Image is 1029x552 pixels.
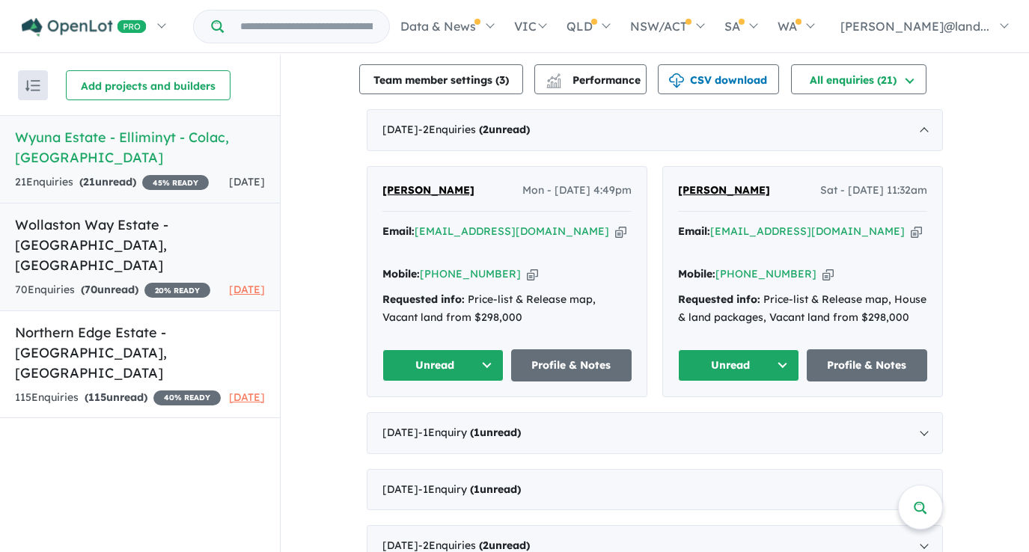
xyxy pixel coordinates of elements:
[15,281,210,299] div: 70 Enquir ies
[483,539,489,552] span: 2
[418,123,530,136] span: - 2 Enquir ies
[382,291,632,327] div: Price-list & Release map, Vacant land from $298,000
[678,183,770,197] span: [PERSON_NAME]
[534,64,647,94] button: Performance
[382,267,420,280] strong: Mobile:
[615,224,626,239] button: Copy
[483,123,489,136] span: 2
[715,267,816,280] a: [PHONE_NUMBER]
[66,70,230,100] button: Add projects and builders
[470,426,521,439] strong: ( unread)
[522,182,632,200] span: Mon - [DATE] 4:49pm
[678,292,760,306] strong: Requested info:
[382,349,504,381] button: Unread
[85,283,97,296] span: 70
[658,64,779,94] button: CSV download
[142,175,209,190] span: 45 % READY
[418,426,521,439] span: - 1 Enquir y
[227,10,386,43] input: Try estate name, suburb, builder or developer
[470,482,521,496] strong: ( unread)
[25,80,40,91] img: sort.svg
[710,224,905,238] a: [EMAIL_ADDRESS][DOMAIN_NAME]
[499,73,505,87] span: 3
[418,482,521,496] span: - 1 Enquir y
[549,73,641,87] span: Performance
[822,266,834,282] button: Copy
[382,183,474,197] span: [PERSON_NAME]
[367,469,943,511] div: [DATE]
[15,389,221,407] div: 115 Enquir ies
[153,390,221,405] span: 40 % READY
[911,224,922,239] button: Copy
[678,349,799,381] button: Unread
[678,224,710,238] strong: Email:
[15,322,265,383] h5: Northern Edge Estate - [GEOGRAPHIC_DATA] , [GEOGRAPHIC_DATA]
[229,283,265,296] span: [DATE]
[474,426,480,439] span: 1
[382,292,465,306] strong: Requested info:
[807,349,928,381] a: Profile & Notes
[678,291,927,327] div: Price-list & Release map, House & land packages, Vacant land from $298,000
[791,64,926,94] button: All enquiries (21)
[546,79,561,88] img: bar-chart.svg
[367,109,943,151] div: [DATE]
[83,175,95,188] span: 21
[144,283,210,298] span: 20 % READY
[229,175,265,188] span: [DATE]
[15,174,209,191] div: 21 Enquir ies
[527,266,538,282] button: Copy
[359,64,523,94] button: Team member settings (3)
[85,390,147,404] strong: ( unread)
[547,73,561,82] img: line-chart.svg
[474,482,480,496] span: 1
[367,412,943,454] div: [DATE]
[479,123,530,136] strong: ( unread)
[669,73,684,88] img: download icon
[81,283,138,296] strong: ( unread)
[415,224,609,238] a: [EMAIL_ADDRESS][DOMAIN_NAME]
[88,390,106,404] span: 115
[15,215,265,275] h5: Wollaston Way Estate - [GEOGRAPHIC_DATA] , [GEOGRAPHIC_DATA]
[229,390,265,404] span: [DATE]
[382,224,415,238] strong: Email:
[382,182,474,200] a: [PERSON_NAME]
[820,182,927,200] span: Sat - [DATE] 11:32am
[418,539,530,552] span: - 2 Enquir ies
[420,267,521,280] a: [PHONE_NUMBER]
[479,539,530,552] strong: ( unread)
[678,267,715,280] strong: Mobile:
[15,127,265,168] h5: Wyuna Estate - Elliminyt - Colac , [GEOGRAPHIC_DATA]
[840,19,989,34] span: [PERSON_NAME]@land...
[511,349,632,381] a: Profile & Notes
[79,175,136,188] strong: ( unread)
[678,182,770,200] a: [PERSON_NAME]
[22,18,147,37] img: Openlot PRO Logo White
